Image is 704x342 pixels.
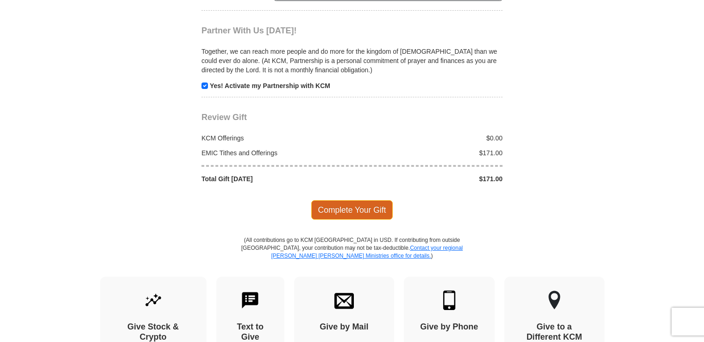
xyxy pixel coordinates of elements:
span: Complete Your Gift [311,200,393,220]
h4: Give by Phone [420,322,478,332]
p: Together, we can reach more people and do more for the kingdom of [DEMOGRAPHIC_DATA] than we coul... [201,47,503,75]
h4: Give by Mail [310,322,378,332]
img: envelope.svg [334,291,354,310]
h4: Give Stock & Crypto [116,322,190,342]
div: $171.00 [352,174,508,184]
div: KCM Offerings [197,133,352,143]
img: mobile.svg [440,291,459,310]
div: EMIC Tithes and Offerings [197,148,352,158]
span: Review Gift [201,113,247,122]
img: other-region [548,291,561,310]
div: Total Gift [DATE] [197,174,352,184]
span: Partner With Us [DATE]! [201,26,297,35]
img: text-to-give.svg [240,291,260,310]
strong: Yes! Activate my Partnership with KCM [210,82,330,89]
p: (All contributions go to KCM [GEOGRAPHIC_DATA] in USD. If contributing from outside [GEOGRAPHIC_D... [241,236,463,277]
div: $0.00 [352,133,508,143]
h4: Text to Give [233,322,269,342]
div: $171.00 [352,148,508,158]
img: give-by-stock.svg [144,291,163,310]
